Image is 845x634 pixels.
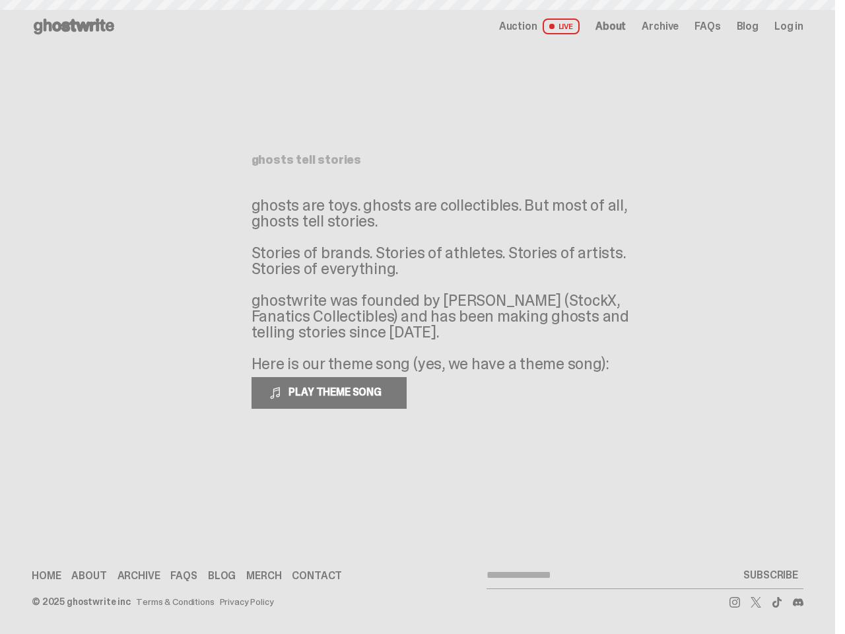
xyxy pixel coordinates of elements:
[595,21,626,32] a: About
[32,597,131,606] div: © 2025 ghostwrite inc
[283,385,389,399] span: PLAY THEME SONG
[499,21,537,32] span: Auction
[292,571,342,581] a: Contact
[220,597,274,606] a: Privacy Policy
[118,571,160,581] a: Archive
[694,21,720,32] a: FAQs
[252,197,648,372] p: ghosts are toys. ghosts are collectibles. But most of all, ghosts tell stories. Stories of brands...
[252,154,584,166] h1: ghosts tell stories
[71,571,106,581] a: About
[208,571,236,581] a: Blog
[499,18,580,34] a: Auction LIVE
[170,571,197,581] a: FAQs
[642,21,679,32] a: Archive
[543,18,580,34] span: LIVE
[738,562,803,588] button: SUBSCRIBE
[32,571,61,581] a: Home
[252,377,407,409] button: PLAY THEME SONG
[737,21,759,32] a: Blog
[246,571,281,581] a: Merch
[136,597,214,606] a: Terms & Conditions
[774,21,803,32] a: Log in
